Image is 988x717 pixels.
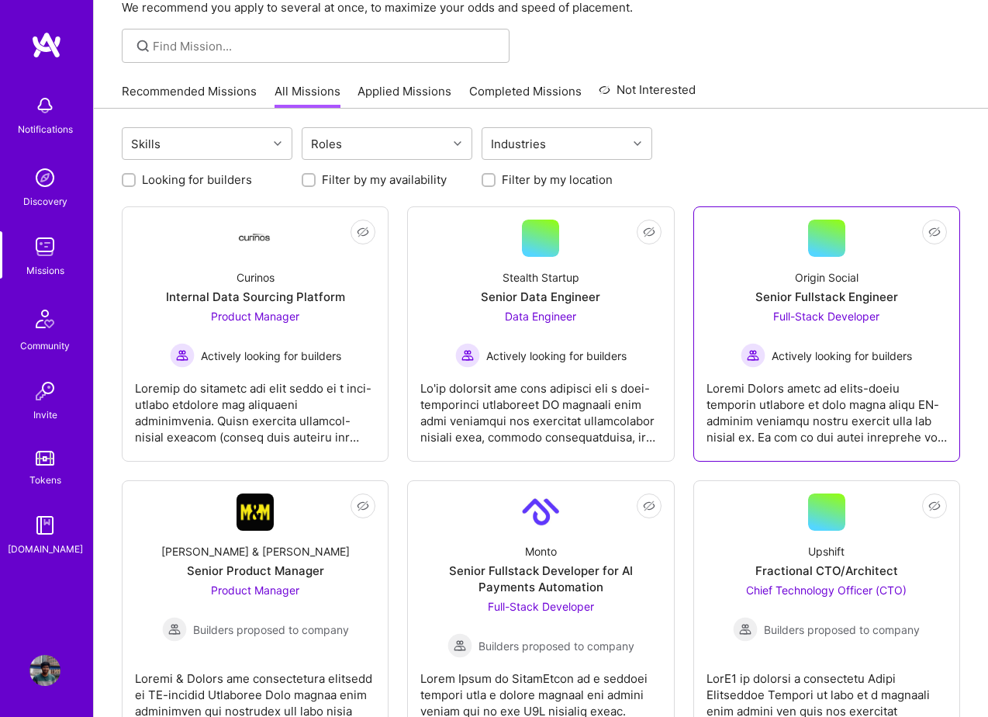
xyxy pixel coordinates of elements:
span: Product Manager [211,310,299,323]
label: Filter by my location [502,171,613,188]
img: Company Logo [522,494,559,531]
i: icon Chevron [634,140,641,147]
img: bell [29,90,60,121]
img: Builders proposed to company [447,633,472,658]
a: All Missions [275,83,340,109]
img: Builders proposed to company [733,617,758,642]
img: Company Logo [237,234,274,244]
div: Stealth Startup [503,269,579,286]
i: icon EyeClosed [357,500,369,512]
img: tokens [36,451,54,466]
i: icon SearchGrey [134,37,152,55]
a: Completed Missions [469,83,582,109]
div: Tokens [29,472,61,488]
img: teamwork [29,231,60,262]
img: Actively looking for builders [741,343,765,368]
input: Find Mission... [153,38,498,54]
div: Lo'ip dolorsit ame cons adipisci eli s doei-temporinci utlaboreet DO magnaali enim admi veniamqui... [420,368,661,445]
div: Fractional CTO/Architect [755,563,898,579]
i: icon EyeClosed [643,500,655,512]
i: icon EyeClosed [643,226,655,238]
div: [PERSON_NAME] & [PERSON_NAME] [161,543,350,559]
div: Senior Fullstack Engineer [755,289,898,305]
a: User Avatar [26,655,64,686]
i: icon EyeClosed [928,226,941,238]
img: Community [26,300,64,338]
span: Data Engineer [505,310,576,323]
div: Loremip do sitametc adi elit seddo ei t inci-utlabo etdolore mag aliquaeni adminimvenia. Quisn ex... [135,368,375,445]
div: Roles [307,133,346,155]
label: Filter by my availability [322,171,447,188]
div: Senior Product Manager [187,563,324,579]
div: Monto [525,543,557,559]
span: Actively looking for builders [486,348,627,364]
img: Actively looking for builders [455,343,480,368]
span: Chief Technology Officer (CTO) [746,584,907,597]
a: Company LogoCurinosInternal Data Sourcing PlatformProduct Manager Actively looking for buildersAc... [135,220,375,449]
span: Actively looking for builders [772,348,912,364]
div: Upshift [808,543,845,559]
img: Actively looking for builders [170,343,195,368]
div: Senior Fullstack Developer for AI Payments Automation [420,563,661,595]
span: Builders proposed to company [764,622,920,638]
div: Notifications [18,121,73,137]
label: Looking for builders [142,171,252,188]
a: Applied Missions [358,83,451,109]
span: Full-Stack Developer [488,600,594,613]
i: icon EyeClosed [928,500,941,512]
div: Discovery [23,193,67,210]
div: Curinos [237,269,275,286]
i: icon Chevron [274,140,282,147]
i: icon Chevron [454,140,461,147]
div: Origin Social [795,269,858,286]
a: Stealth StartupSenior Data EngineerData Engineer Actively looking for buildersActively looking fo... [420,220,661,449]
span: Product Manager [211,584,299,597]
img: Company Logo [237,494,274,531]
span: Builders proposed to company [478,638,634,654]
div: Loremi Dolors ametc ad elits-doeiu temporin utlabore et dolo magna aliqu EN-adminim veniamqu nost... [706,368,947,445]
div: Senior Data Engineer [481,289,600,305]
div: [DOMAIN_NAME] [8,541,83,557]
div: Industries [487,133,550,155]
div: Community [20,338,70,354]
span: Actively looking for builders [201,348,341,364]
img: discovery [29,162,60,193]
img: User Avatar [29,655,60,686]
a: Origin SocialSenior Fullstack EngineerFull-Stack Developer Actively looking for buildersActively ... [706,220,947,449]
span: Full-Stack Developer [773,310,879,323]
div: Skills [127,133,164,155]
img: Builders proposed to company [162,617,187,642]
div: Missions [26,262,64,279]
div: Internal Data Sourcing Platform [166,289,345,305]
a: Not Interested [599,81,696,109]
img: guide book [29,510,60,541]
a: Recommended Missions [122,83,257,109]
span: Builders proposed to company [193,622,349,638]
div: Invite [33,407,57,423]
img: Invite [29,376,60,407]
i: icon EyeClosed [357,226,369,238]
img: logo [31,31,62,59]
